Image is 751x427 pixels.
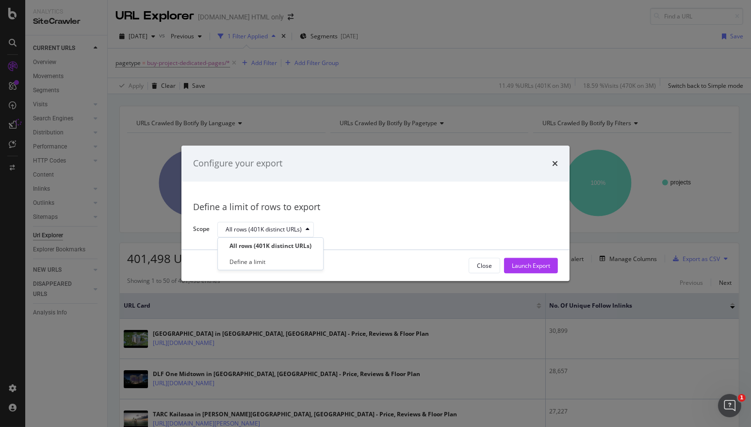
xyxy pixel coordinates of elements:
div: Define a limit of rows to export [193,201,558,213]
iframe: Intercom live chat [718,394,741,417]
div: Configure your export [193,157,282,170]
button: Launch Export [504,258,558,274]
button: Close [469,258,500,274]
div: Launch Export [512,262,550,270]
div: All rows (401K distinct URLs) [229,242,311,250]
div: All rows (401K distinct URLs) [226,227,302,232]
div: Define a limit [229,258,265,266]
div: modal [181,146,570,281]
button: All rows (401K distinct URLs) [217,222,314,237]
div: times [552,157,558,170]
span: 1 [738,394,746,402]
label: Scope [193,225,210,236]
div: Close [477,262,492,270]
